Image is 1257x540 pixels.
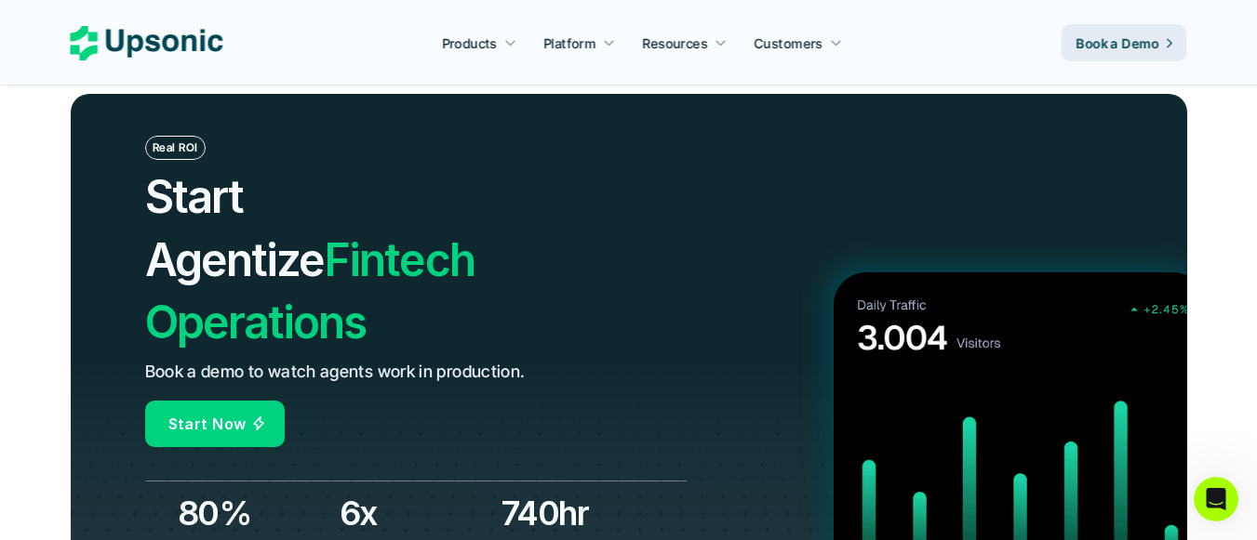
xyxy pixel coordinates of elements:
[442,33,497,53] p: Products
[643,33,708,53] p: Resources
[1076,33,1159,53] p: Book a Demo
[501,490,654,536] h3: 740hr
[178,490,330,536] h3: 80%
[1062,24,1187,61] a: Book a Demo
[340,490,492,536] h3: 6x
[145,165,579,353] h2: Fintech Operations
[145,169,325,286] span: Start Agentize
[543,33,595,53] p: Platform
[431,26,528,59] a: Products
[755,33,823,53] p: Customers
[1194,477,1238,521] iframe: Intercom live chat
[145,359,526,386] p: Book a demo to watch agents work in production.
[168,411,247,438] p: Start Now
[153,141,198,154] p: Real ROI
